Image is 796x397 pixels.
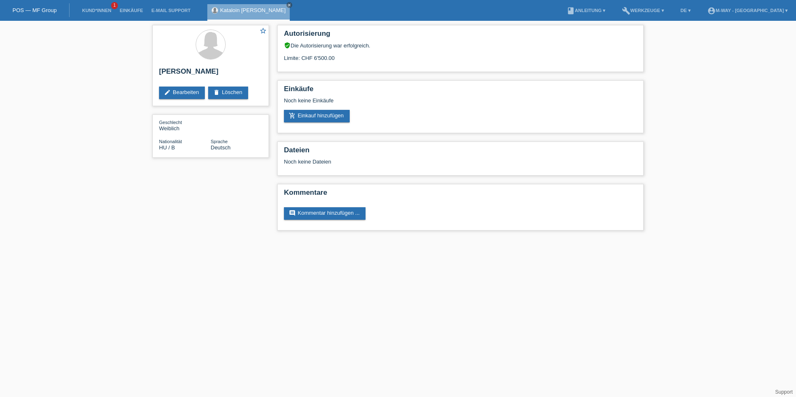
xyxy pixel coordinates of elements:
i: verified_user [284,42,291,49]
h2: [PERSON_NAME] [159,67,262,80]
div: Noch keine Dateien [284,159,538,165]
a: POS — MF Group [12,7,57,13]
a: Kund*innen [78,8,115,13]
a: DE ▾ [677,8,695,13]
a: buildWerkzeuge ▾ [618,8,668,13]
i: book [567,7,575,15]
span: Nationalität [159,139,182,144]
h2: Autorisierung [284,30,637,42]
span: Ungarn / B / 08.10.2022 [159,144,175,151]
i: edit [164,89,171,96]
h2: Einkäufe [284,85,637,97]
span: 1 [111,2,118,9]
h2: Kommentare [284,189,637,201]
a: Kataloin [PERSON_NAME] [220,7,286,13]
i: delete [213,89,220,96]
div: Die Autorisierung war erfolgreich. [284,42,637,49]
a: commentKommentar hinzufügen ... [284,207,366,220]
i: star_border [259,27,267,35]
span: Geschlecht [159,120,182,125]
a: E-Mail Support [147,8,195,13]
a: bookAnleitung ▾ [562,8,609,13]
div: Limite: CHF 6'500.00 [284,49,637,61]
a: editBearbeiten [159,87,205,99]
div: Weiblich [159,119,211,132]
div: Noch keine Einkäufe [284,97,637,110]
a: Einkäufe [115,8,147,13]
a: account_circlem-way - [GEOGRAPHIC_DATA] ▾ [703,8,792,13]
i: comment [289,210,296,216]
a: deleteLöschen [208,87,248,99]
a: star_border [259,27,267,36]
a: add_shopping_cartEinkauf hinzufügen [284,110,350,122]
i: add_shopping_cart [289,112,296,119]
span: Deutsch [211,144,231,151]
span: Sprache [211,139,228,144]
i: account_circle [707,7,716,15]
a: close [286,2,292,8]
h2: Dateien [284,146,637,159]
a: Support [775,389,793,395]
i: close [287,3,291,7]
i: build [622,7,630,15]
